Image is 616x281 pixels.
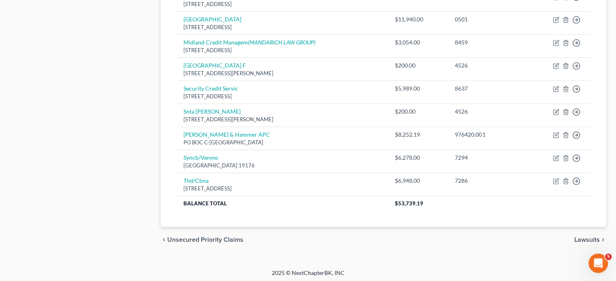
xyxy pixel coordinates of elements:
[588,254,608,273] iframe: Intercom live chat
[455,85,520,93] div: 8637
[183,85,238,92] a: Security Credit Servic
[395,38,442,46] div: $3,054.00
[600,237,606,243] i: chevron_right
[574,237,606,243] button: Lawsuits chevron_right
[395,61,442,70] div: $200.00
[455,154,520,162] div: 7294
[455,108,520,116] div: 4526
[395,15,442,23] div: $11,940.00
[455,177,520,185] div: 7286
[183,116,382,123] div: [STREET_ADDRESS][PERSON_NAME]
[183,16,241,23] a: [GEOGRAPHIC_DATA]
[183,131,270,138] a: [PERSON_NAME] & Hammer APC
[183,23,382,31] div: [STREET_ADDRESS]
[183,139,382,146] div: PO BOC C-[GEOGRAPHIC_DATA]
[395,200,423,207] span: $53,739.19
[455,15,520,23] div: 0501
[183,162,382,169] div: [GEOGRAPHIC_DATA] 19176
[455,38,520,46] div: 8459
[395,85,442,93] div: $5,989.00
[183,70,382,77] div: [STREET_ADDRESS][PERSON_NAME]
[183,108,241,115] a: Snta [PERSON_NAME]
[183,154,218,161] a: Syncb/Venmo
[395,108,442,116] div: $200.00
[183,39,315,46] a: Midland Credit Managem(MANDARICH LAW GROUP)
[183,185,382,192] div: [STREET_ADDRESS]
[455,131,520,139] div: 976420.001
[395,154,442,162] div: $6,278.00
[248,39,315,46] i: (MANDARICH LAW GROUP)
[455,61,520,70] div: 4526
[183,46,382,54] div: [STREET_ADDRESS]
[574,237,600,243] span: Lawsuits
[183,62,246,69] a: [GEOGRAPHIC_DATA] F
[177,196,388,211] th: Balance Total
[395,131,442,139] div: $8,252.19
[183,0,382,8] div: [STREET_ADDRESS]
[183,93,382,100] div: [STREET_ADDRESS]
[161,237,167,243] i: chevron_left
[183,177,209,184] a: Thd/Cbna
[605,254,612,260] span: 5
[395,177,442,185] div: $6,948.00
[167,237,243,243] span: Unsecured Priority Claims
[161,237,243,243] button: chevron_left Unsecured Priority Claims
